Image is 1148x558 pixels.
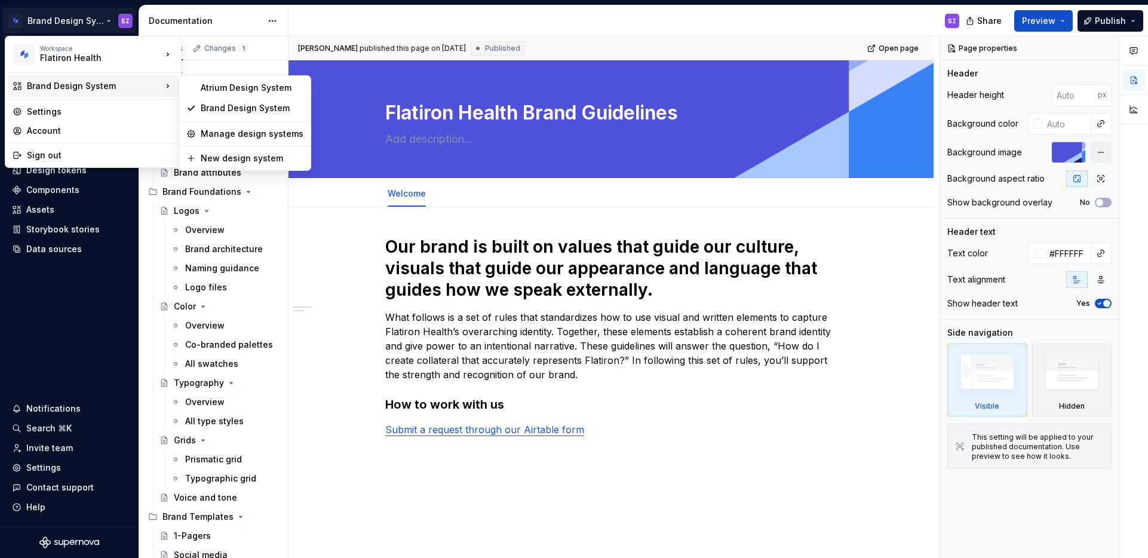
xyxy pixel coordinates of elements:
[201,152,303,164] div: New design system
[27,125,174,137] div: Account
[27,80,162,92] div: Brand Design System
[40,52,142,64] div: Flatiron Health
[27,106,174,118] div: Settings
[40,45,162,52] div: Workspace
[201,128,303,140] div: Manage design systems
[14,44,35,65] img: d4286e81-bf2d-465c-b469-1298f2b8eabd.png
[201,82,303,94] div: Atrium Design System
[27,149,174,161] div: Sign out
[201,102,303,114] div: Brand Design System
